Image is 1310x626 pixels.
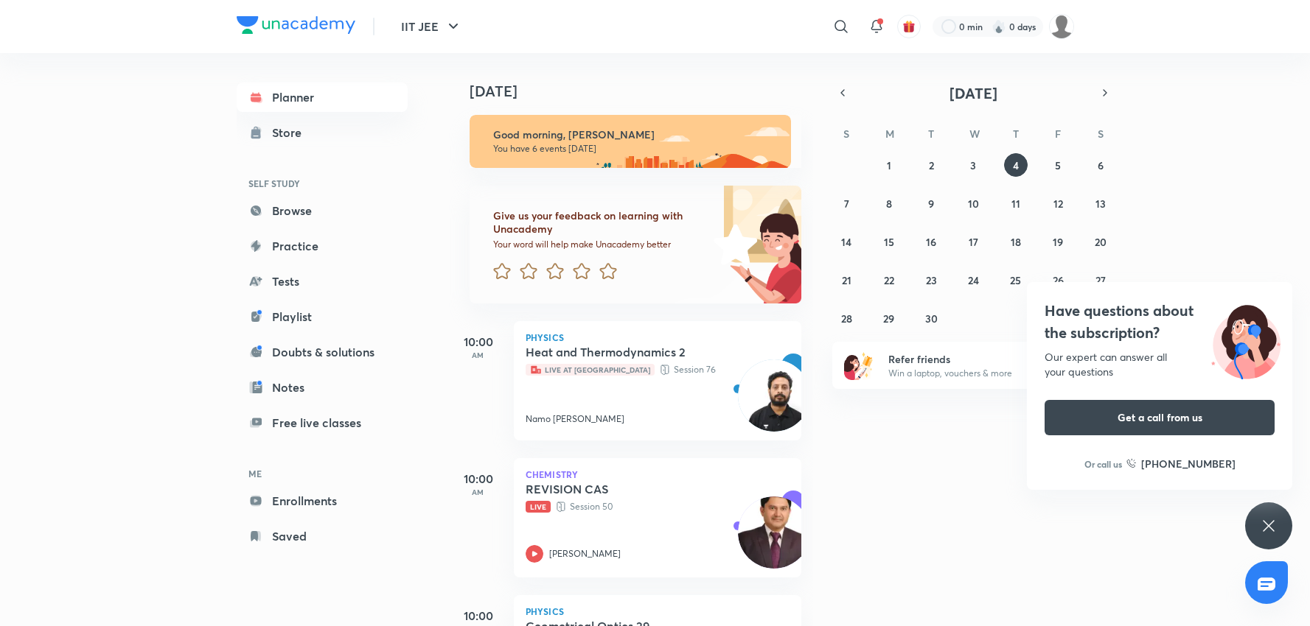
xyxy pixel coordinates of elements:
[835,268,858,292] button: September 21, 2025
[968,197,979,211] abbr: September 10, 2025
[877,268,901,292] button: September 22, 2025
[526,499,757,514] p: Session 50
[877,306,901,330] button: September 29, 2025
[526,607,790,616] p: Physics
[992,19,1006,34] img: streak
[887,158,891,172] abbr: September 1, 2025
[928,127,934,141] abbr: Tuesday
[1053,235,1063,249] abbr: September 19, 2025
[449,333,508,351] h5: 10:00
[1004,153,1028,177] button: September 4, 2025
[470,82,816,100] h4: [DATE]
[1089,230,1112,253] button: September 20, 2025
[969,235,978,249] abbr: September 17, 2025
[237,408,408,437] a: Free live classes
[928,197,934,211] abbr: September 9, 2025
[237,337,408,367] a: Doubts & solutions
[237,16,355,34] img: Company Logo
[526,362,757,377] p: Session 76
[1046,230,1070,253] button: September 19, 2025
[1011,235,1021,249] abbr: September 18, 2025
[961,191,985,215] button: September 10, 2025
[526,501,551,513] span: Live
[877,153,901,177] button: September 1, 2025
[835,191,858,215] button: September 7, 2025
[1098,127,1104,141] abbr: Saturday
[897,15,921,38] button: avatar
[526,412,624,426] p: Namo [PERSON_NAME]
[1126,456,1236,471] a: [PHONE_NUMBER]
[1049,14,1074,39] img: Devendra Kumar
[663,186,801,303] img: feedback_image
[449,607,508,625] h5: 10:00
[885,127,894,141] abbr: Monday
[470,115,791,168] img: morning
[449,351,508,359] p: AM
[844,351,874,380] img: referral
[1084,457,1122,471] p: Or call us
[844,197,849,211] abbr: September 7, 2025
[835,306,858,330] button: September 28, 2025
[969,127,980,141] abbr: Wednesday
[272,124,310,141] div: Store
[929,158,934,172] abbr: September 2, 2025
[843,127,849,141] abbr: Sunday
[526,470,790,479] p: Chemistry
[919,230,943,253] button: September 16, 2025
[919,268,943,292] button: September 23, 2025
[1046,268,1070,292] button: September 26, 2025
[919,306,943,330] button: September 30, 2025
[237,267,408,296] a: Tests
[1055,158,1061,172] abbr: September 5, 2025
[888,367,1070,380] p: Win a laptop, vouchers & more
[237,196,408,225] a: Browse
[853,82,1095,103] button: [DATE]
[884,235,894,249] abbr: September 15, 2025
[919,153,943,177] button: September 2, 2025
[1089,191,1112,215] button: September 13, 2025
[237,231,408,261] a: Practice
[1045,350,1275,379] div: Our expert can answer all your questions
[877,230,901,253] button: September 15, 2025
[237,118,408,147] a: Store
[1011,197,1020,211] abbr: September 11, 2025
[970,158,976,172] abbr: September 3, 2025
[493,209,708,236] h6: Give us your feedback on learning with Unacademy
[449,470,508,488] h5: 10:00
[1045,400,1275,435] button: Get a call from us
[526,364,655,376] span: Live at [GEOGRAPHIC_DATA]
[237,373,408,402] a: Notes
[961,268,985,292] button: September 24, 2025
[237,171,408,196] h6: SELF STUDY
[1004,268,1028,292] button: September 25, 2025
[961,230,985,253] button: September 17, 2025
[1089,268,1112,292] button: September 27, 2025
[886,197,892,211] abbr: September 8, 2025
[1055,127,1061,141] abbr: Friday
[1095,273,1106,287] abbr: September 27, 2025
[902,20,916,33] img: avatar
[925,312,938,326] abbr: September 30, 2025
[1089,153,1112,177] button: September 6, 2025
[237,302,408,331] a: Playlist
[841,312,852,326] abbr: September 28, 2025
[919,191,943,215] button: September 9, 2025
[493,128,778,141] h6: Good morning, [PERSON_NAME]
[237,486,408,516] a: Enrollments
[526,482,709,496] h5: REVISION CAS
[961,153,985,177] button: September 3, 2025
[1046,153,1070,177] button: September 5, 2025
[877,191,901,215] button: September 8, 2025
[968,273,979,287] abbr: September 24, 2025
[888,351,1070,367] h6: Refer friends
[1045,300,1275,344] h4: Have questions about the subscription?
[926,235,936,249] abbr: September 16, 2025
[1010,273,1021,287] abbr: September 25, 2025
[526,333,790,342] p: Physics
[237,82,408,112] a: Planner
[237,461,408,486] h6: ME
[842,273,851,287] abbr: September 21, 2025
[1013,127,1019,141] abbr: Thursday
[392,12,471,41] button: IIT JEE
[493,143,778,155] p: You have 6 events [DATE]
